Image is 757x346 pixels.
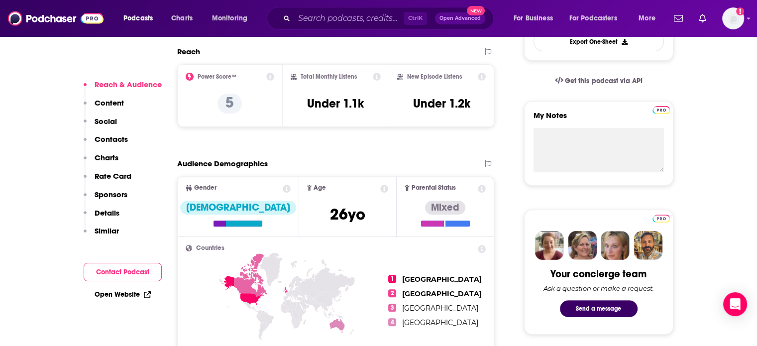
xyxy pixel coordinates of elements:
h2: Total Monthly Listens [301,73,357,80]
svg: Add a profile image [736,7,744,15]
button: open menu [563,10,632,26]
p: Charts [95,153,118,162]
a: Get this podcast via API [547,69,650,93]
span: 3 [388,304,396,312]
p: Similar [95,226,119,235]
button: Rate Card [84,171,131,190]
span: [GEOGRAPHIC_DATA] [402,289,482,298]
button: Details [84,208,119,227]
img: Sydney Profile [535,231,564,260]
span: Podcasts [123,11,153,25]
img: Barbara Profile [568,231,597,260]
div: Ask a question or make a request. [543,284,654,292]
span: Charts [171,11,193,25]
p: Reach & Audience [95,80,162,89]
span: [GEOGRAPHIC_DATA] [402,304,478,313]
img: Podchaser Pro [652,215,670,223]
button: Social [84,116,117,135]
span: [GEOGRAPHIC_DATA] [402,275,482,284]
p: Content [95,98,124,108]
button: open menu [116,10,166,26]
button: Export One-Sheet [534,32,664,51]
h2: Audience Demographics [177,159,268,168]
span: Logged in as NickG [722,7,744,29]
span: For Business [514,11,553,25]
span: 2 [388,289,396,297]
span: Open Advanced [439,16,481,21]
span: 1 [388,275,396,283]
p: Sponsors [95,190,127,199]
span: Ctrl K [404,12,427,25]
img: Podchaser Pro [652,106,670,114]
a: Pro website [652,105,670,114]
a: Show notifications dropdown [695,10,710,27]
span: [GEOGRAPHIC_DATA] [402,318,478,327]
img: User Profile [722,7,744,29]
h3: Under 1.1k [307,96,364,111]
span: Parental Status [412,185,456,191]
a: Charts [165,10,199,26]
img: Jon Profile [634,231,662,260]
span: 26 yo [330,205,365,224]
div: Your concierge team [550,268,647,280]
button: open menu [632,10,668,26]
label: My Notes [534,111,664,128]
div: Open Intercom Messenger [723,292,747,316]
p: Contacts [95,134,128,144]
h3: Under 1.2k [413,96,470,111]
button: Contacts [84,134,128,153]
div: Mixed [425,201,465,215]
span: Monitoring [212,11,247,25]
a: Show notifications dropdown [670,10,687,27]
button: Send a message [560,300,638,317]
span: 4 [388,318,396,326]
button: Contact Podcast [84,263,162,281]
button: Charts [84,153,118,171]
div: [DEMOGRAPHIC_DATA] [180,201,296,215]
button: Open AdvancedNew [435,12,485,24]
span: New [467,6,485,15]
a: Pro website [652,213,670,223]
span: For Podcasters [569,11,617,25]
button: Content [84,98,124,116]
button: Similar [84,226,119,244]
span: Gender [194,185,216,191]
span: Get this podcast via API [565,77,642,85]
p: Social [95,116,117,126]
button: open menu [205,10,260,26]
input: Search podcasts, credits, & more... [294,10,404,26]
span: Age [314,185,326,191]
p: Rate Card [95,171,131,181]
img: Podchaser - Follow, Share and Rate Podcasts [8,9,104,28]
h2: Reach [177,47,200,56]
p: Details [95,208,119,218]
p: 5 [217,94,242,114]
div: Search podcasts, credits, & more... [276,7,503,30]
span: Countries [196,245,224,251]
button: Reach & Audience [84,80,162,98]
a: Open Website [95,290,151,299]
h2: New Episode Listens [407,73,462,80]
button: open menu [507,10,565,26]
button: Show profile menu [722,7,744,29]
h2: Power Score™ [198,73,236,80]
button: Sponsors [84,190,127,208]
img: Jules Profile [601,231,630,260]
span: More [639,11,655,25]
